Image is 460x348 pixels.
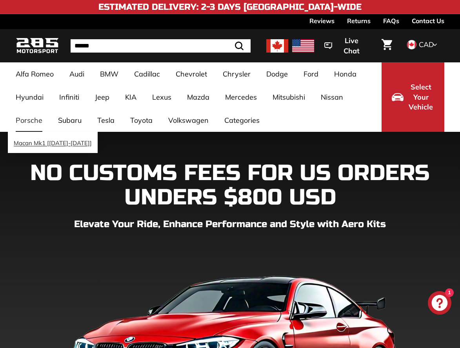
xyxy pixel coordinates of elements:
a: FAQs [383,14,399,27]
a: Infiniti [51,86,87,109]
a: Cadillac [126,62,168,86]
a: BMW [92,62,126,86]
button: Live Chat [314,31,377,60]
a: Nissan [313,86,351,109]
span: Live Chat [336,36,367,56]
a: Mitsubishi [265,86,313,109]
a: Honda [326,62,364,86]
a: Chrysler [215,62,258,86]
a: Mercedes [217,86,265,109]
a: Returns [347,14,371,27]
h4: Estimated Delivery: 2-3 Days [GEOGRAPHIC_DATA]-Wide [98,2,362,12]
a: Audi [62,62,92,86]
button: Select Your Vehicle [382,62,444,132]
a: Ford [296,62,326,86]
a: Volkswagen [160,109,216,132]
a: Contact Us [412,14,444,27]
a: Lexus [144,86,179,109]
a: KIA [117,86,144,109]
span: Select Your Vehicle [407,82,434,112]
a: Mazda [179,86,217,109]
a: Tesla [89,109,122,132]
p: Elevate Your Ride, Enhance Performance and Style with Aero Kits [16,217,444,231]
a: Jeep [87,86,117,109]
a: Categories [216,109,267,132]
input: Search [71,39,251,53]
a: Hyundai [8,86,51,109]
a: Chevrolet [168,62,215,86]
h1: NO CUSTOMS FEES FOR US ORDERS UNDERS $800 USD [16,161,444,210]
a: Reviews [309,14,335,27]
a: Porsche [8,109,50,132]
a: Subaru [50,109,89,132]
a: Toyota [122,109,160,132]
a: Alfa Romeo [8,62,62,86]
img: Logo_285_Motorsport_areodynamics_components [16,36,59,55]
span: CAD [419,40,434,49]
a: Dodge [258,62,296,86]
a: Cart [377,33,397,59]
inbox-online-store-chat: Shopify online store chat [425,291,454,317]
a: Macan Mk1 [[DATE]-[DATE]] [8,136,98,151]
